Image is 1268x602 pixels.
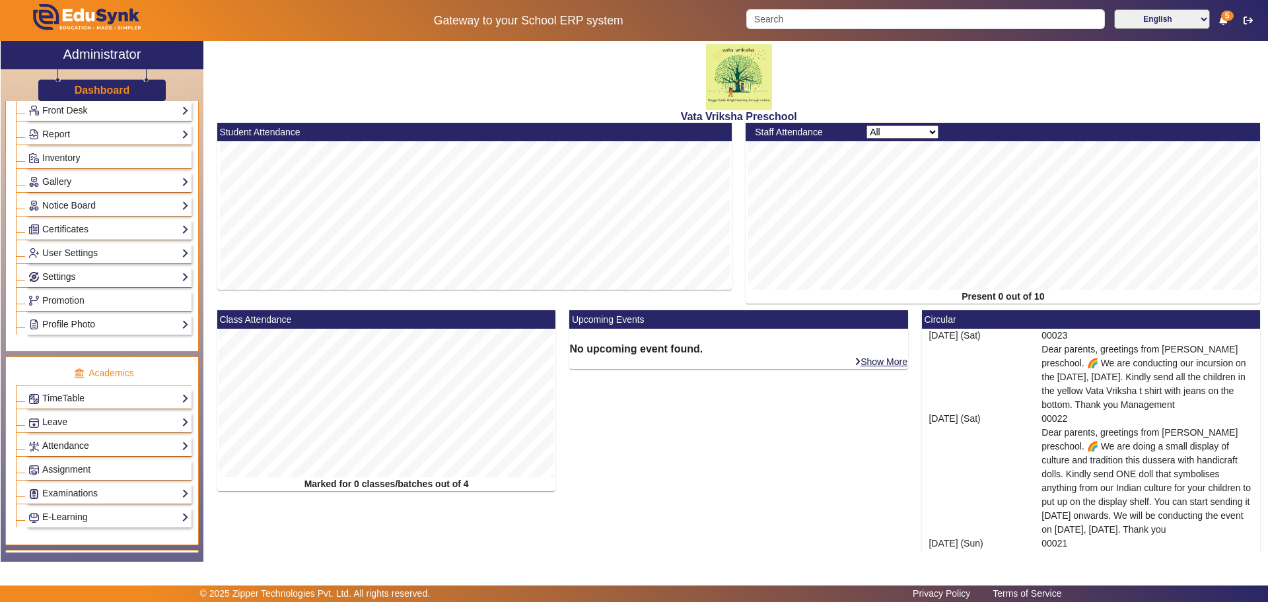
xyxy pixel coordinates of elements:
[922,310,1261,329] mat-card-header: Circular
[569,343,908,355] h6: No upcoming event found.
[1221,11,1234,21] span: 5
[28,462,189,477] a: Assignment
[748,125,860,139] div: Staff Attendance
[217,477,556,491] div: Marked for 0 classes/batches out of 4
[854,356,908,368] a: Show More
[1,41,203,69] a: Administrator
[1035,412,1261,537] div: 00022
[922,329,1035,412] div: [DATE] (Sat)
[73,368,85,380] img: academic.png
[29,296,39,306] img: Branchoperations.png
[210,110,1267,123] h2: Vata Vriksha Preschool
[16,366,192,380] p: Academics
[324,14,732,28] h5: Gateway to your School ERP system
[42,152,81,163] span: Inventory
[74,83,131,97] a: Dashboard
[29,153,39,163] img: Inventory.png
[42,295,85,306] span: Promotion
[1041,343,1253,412] p: Dear parents, greetings from [PERSON_NAME] preschool. 🌈 We are conducting our incursion on the [D...
[217,123,732,141] mat-card-header: Student Attendance
[746,290,1260,304] div: Present 0 out of 10
[746,9,1104,29] input: Search
[1035,329,1261,412] div: 00023
[1041,426,1253,537] p: Dear parents, greetings from [PERSON_NAME] preschool. 🌈 We are doing a small display of culture a...
[63,46,141,62] h2: Administrator
[569,310,908,329] mat-card-header: Upcoming Events
[922,412,1035,537] div: [DATE] (Sat)
[42,464,90,475] span: Assignment
[706,44,772,110] img: 817d6453-c4a2-41f8-ac39-e8a470f27eea
[906,585,977,602] a: Privacy Policy
[986,585,1068,602] a: Terms of Service
[200,587,431,601] p: © 2025 Zipper Technologies Pvt. Ltd. All rights reserved.
[75,84,130,96] h3: Dashboard
[28,150,189,166] a: Inventory
[217,310,556,329] mat-card-header: Class Attendance
[29,465,39,475] img: Assignments.png
[28,293,189,308] a: Promotion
